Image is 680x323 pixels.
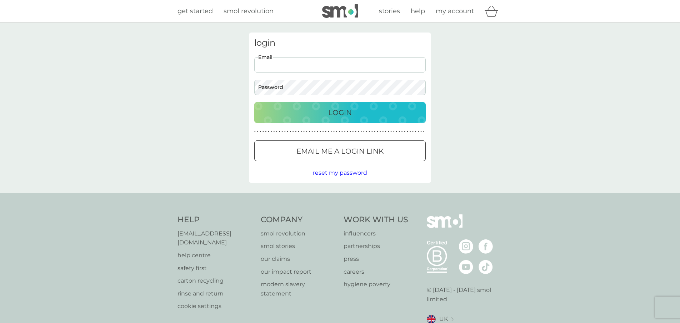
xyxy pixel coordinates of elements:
[407,130,408,134] p: ●
[177,214,254,225] h4: Help
[377,130,378,134] p: ●
[322,130,324,134] p: ●
[177,251,254,260] a: help centre
[347,130,348,134] p: ●
[451,317,454,321] img: select a new location
[317,130,318,134] p: ●
[273,130,275,134] p: ●
[325,130,326,134] p: ●
[254,130,256,134] p: ●
[410,130,411,134] p: ●
[401,130,403,134] p: ●
[411,6,425,16] a: help
[177,6,213,16] a: get started
[177,264,254,273] a: safety first
[177,302,254,311] p: cookie settings
[344,242,408,251] a: partnerships
[369,130,370,134] p: ●
[336,130,337,134] p: ●
[314,130,316,134] p: ●
[177,229,254,247] p: [EMAIL_ADDRESS][DOMAIN_NAME]
[254,38,426,48] h3: login
[254,102,426,123] button: Login
[261,242,337,251] a: smol stories
[281,130,283,134] p: ●
[328,130,329,134] p: ●
[404,130,405,134] p: ●
[393,130,395,134] p: ●
[298,130,299,134] p: ●
[415,130,416,134] p: ●
[224,6,274,16] a: smol revolution
[177,289,254,298] a: rinse and return
[279,130,280,134] p: ●
[355,130,356,134] p: ●
[311,130,313,134] p: ●
[350,130,351,134] p: ●
[268,130,269,134] p: ●
[313,168,367,178] button: reset my password
[309,130,310,134] p: ●
[287,130,289,134] p: ●
[284,130,286,134] p: ●
[254,140,426,161] button: Email me a login link
[322,4,358,18] img: smol
[411,7,425,15] span: help
[320,130,321,134] p: ●
[427,285,503,304] p: © [DATE] - [DATE] smol limited
[224,7,274,15] span: smol revolution
[341,130,343,134] p: ●
[436,6,474,16] a: my account
[290,130,291,134] p: ●
[261,214,337,225] h4: Company
[382,130,384,134] p: ●
[479,260,493,274] img: visit the smol Tiktok page
[306,130,307,134] p: ●
[352,130,354,134] p: ●
[388,130,389,134] p: ●
[459,260,473,274] img: visit the smol Youtube page
[261,254,337,264] a: our claims
[371,130,373,134] p: ●
[344,267,408,277] a: careers
[344,254,408,264] a: press
[380,130,381,134] p: ●
[363,130,365,134] p: ●
[261,280,337,298] p: modern slavery statement
[261,229,337,238] a: smol revolution
[420,130,422,134] p: ●
[276,130,277,134] p: ●
[177,276,254,285] a: carton recycling
[479,239,493,254] img: visit the smol Facebook page
[360,130,362,134] p: ●
[459,239,473,254] img: visit the smol Instagram page
[303,130,305,134] p: ●
[313,169,367,176] span: reset my password
[296,145,384,157] p: Email me a login link
[261,267,337,277] a: our impact report
[423,130,425,134] p: ●
[412,130,414,134] p: ●
[265,130,267,134] p: ●
[379,7,400,15] span: stories
[292,130,294,134] p: ●
[271,130,272,134] p: ●
[331,130,332,134] p: ●
[260,130,261,134] p: ●
[366,130,367,134] p: ●
[418,130,419,134] p: ●
[427,214,462,239] img: smol
[177,7,213,15] span: get started
[344,280,408,289] a: hygiene poverty
[344,229,408,238] a: influencers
